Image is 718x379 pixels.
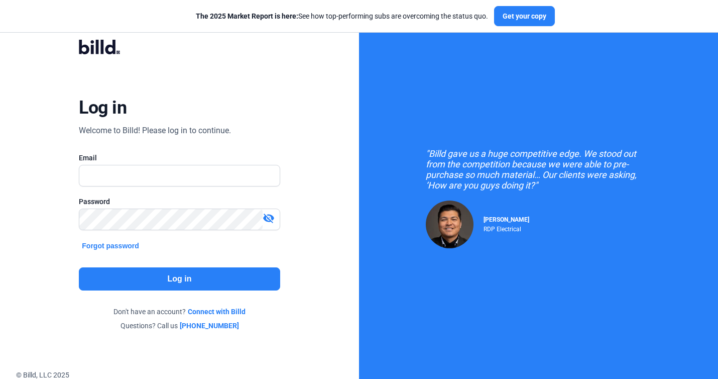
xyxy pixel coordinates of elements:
[79,267,280,291] button: Log in
[188,307,246,317] a: Connect with Billd
[494,6,555,26] button: Get your copy
[79,153,280,163] div: Email
[263,212,275,224] mat-icon: visibility_off
[484,216,529,223] span: [PERSON_NAME]
[79,321,280,331] div: Questions? Call us
[79,307,280,317] div: Don't have an account?
[79,240,142,251] button: Forgot password
[426,148,652,191] div: "Billd gave us a huge competitive edge. We stood out from the competition because we were able to...
[196,12,298,20] span: The 2025 Market Report is here:
[79,125,231,137] div: Welcome to Billd! Please log in to continue.
[79,197,280,207] div: Password
[484,223,529,233] div: RDP Electrical
[79,97,127,119] div: Log in
[426,201,473,248] img: Raul Pacheco
[196,11,488,21] div: See how top-performing subs are overcoming the status quo.
[180,321,239,331] a: [PHONE_NUMBER]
